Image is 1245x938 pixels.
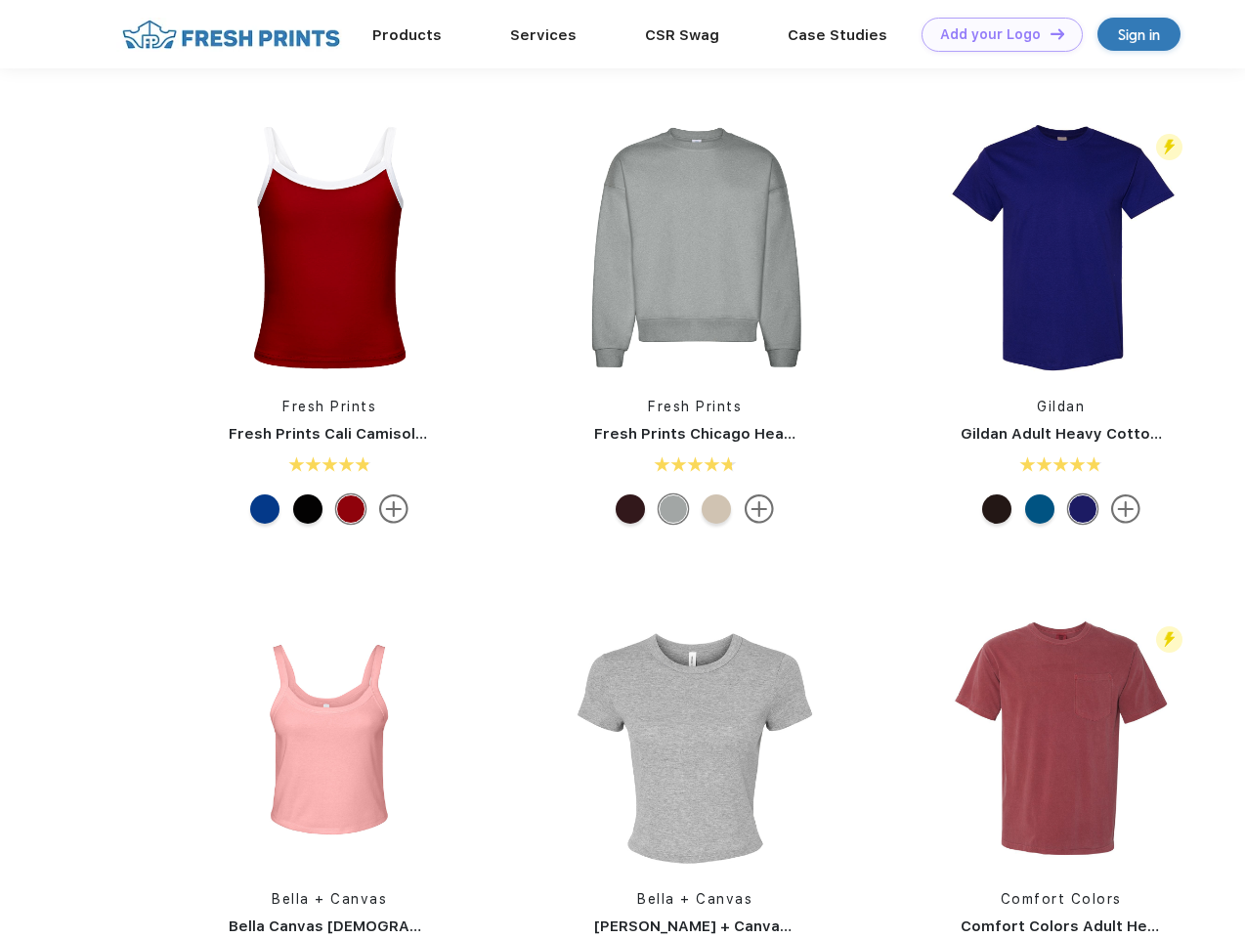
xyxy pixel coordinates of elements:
[1156,626,1182,653] img: flash_active_toggle.svg
[645,26,719,44] a: CSR Swag
[199,610,459,870] img: func=resize&h=266
[1037,399,1085,414] a: Gildan
[961,425,1215,443] a: Gildan Adult Heavy Cotton T-Shirt
[510,26,577,44] a: Services
[594,917,1141,935] a: [PERSON_NAME] + Canvas [DEMOGRAPHIC_DATA]' Micro Ribbed Baby Tee
[659,494,688,524] div: Heathered Grey mto
[1068,494,1097,524] div: Cobalt
[1118,23,1160,46] div: Sign in
[1097,18,1181,51] a: Sign in
[982,494,1011,524] div: Dark Chocolate
[372,26,442,44] a: Products
[229,425,457,443] a: Fresh Prints Cali Camisole Top
[1025,494,1054,524] div: Antique Sapphire
[565,117,825,377] img: func=resize&h=266
[745,494,774,524] img: more.svg
[940,26,1041,43] div: Add your Logo
[1156,134,1182,160] img: flash_active_toggle.svg
[272,891,387,907] a: Bella + Canvas
[648,399,742,414] a: Fresh Prints
[293,494,322,524] div: Black White
[702,494,731,524] div: Sand
[336,494,365,524] div: Crimson White
[931,610,1191,870] img: func=resize&h=266
[199,117,459,377] img: func=resize&h=266
[1001,891,1122,907] a: Comfort Colors
[250,494,279,524] div: Royal Blue White
[116,18,346,52] img: fo%20logo%202.webp
[1111,494,1140,524] img: more.svg
[1051,28,1064,39] img: DT
[616,494,645,524] div: Burgundy mto
[594,425,931,443] a: Fresh Prints Chicago Heavyweight Crewneck
[637,891,752,907] a: Bella + Canvas
[931,117,1191,377] img: func=resize&h=266
[379,494,408,524] img: more.svg
[282,399,376,414] a: Fresh Prints
[229,917,694,935] a: Bella Canvas [DEMOGRAPHIC_DATA]' Micro Ribbed Scoop Tank
[565,610,825,870] img: func=resize&h=266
